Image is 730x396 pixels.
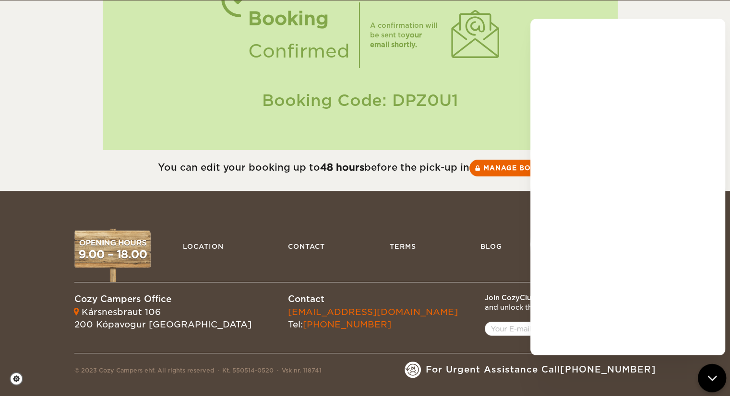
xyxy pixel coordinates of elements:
[74,293,251,305] div: Cozy Campers Office
[248,35,349,68] div: Confirmed
[10,372,29,385] a: Cookie settings
[320,162,364,173] strong: 48 hours
[288,307,458,317] a: [EMAIL_ADDRESS][DOMAIN_NAME]
[469,160,562,176] a: Manage booking
[370,21,442,49] div: A confirmation will be sent to
[74,160,646,176] div: You can edit your booking up to before the pick-up in
[303,319,391,329] a: [PHONE_NUMBER]
[288,306,458,330] div: Tel:
[426,363,656,376] span: For Urgent Assistance Call
[560,364,656,374] a: [PHONE_NUMBER]
[283,237,330,256] a: Contact
[112,89,608,112] div: Booking Code: DPZ0U1
[698,364,726,392] button: chat-button
[475,237,506,256] a: Blog
[384,237,420,256] a: Terms
[530,19,725,355] iframe: Freyja at Cozy Campers
[485,303,656,312] div: and unlock the secrets of [GEOGRAPHIC_DATA]
[485,293,656,303] div: Join CozyClub
[485,322,600,336] a: Open popup
[288,293,458,305] div: Contact
[178,237,228,256] a: Location
[74,366,322,378] div: © 2023 Cozy Campers ehf. All rights reserved Kt. 550514-0520 Vsk nr. 118741
[74,306,251,330] div: Kársnesbraut 106 200 Kópavogur [GEOGRAPHIC_DATA]
[248,2,349,35] div: Booking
